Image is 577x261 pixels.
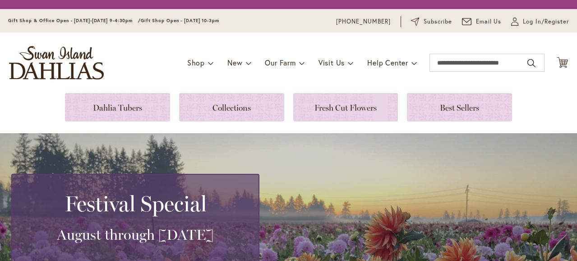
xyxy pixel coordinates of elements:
[523,17,569,26] span: Log In/Register
[9,46,104,79] a: store logo
[23,191,248,216] h2: Festival Special
[511,17,569,26] a: Log In/Register
[411,17,452,26] a: Subscribe
[424,17,452,26] span: Subscribe
[23,226,248,244] h3: August through [DATE]
[462,17,502,26] a: Email Us
[8,18,141,23] span: Gift Shop & Office Open - [DATE]-[DATE] 9-4:30pm /
[187,58,205,67] span: Shop
[527,56,535,70] button: Search
[336,17,391,26] a: [PHONE_NUMBER]
[141,18,219,23] span: Gift Shop Open - [DATE] 10-3pm
[319,58,345,67] span: Visit Us
[265,58,295,67] span: Our Farm
[476,17,502,26] span: Email Us
[227,58,242,67] span: New
[367,58,408,67] span: Help Center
